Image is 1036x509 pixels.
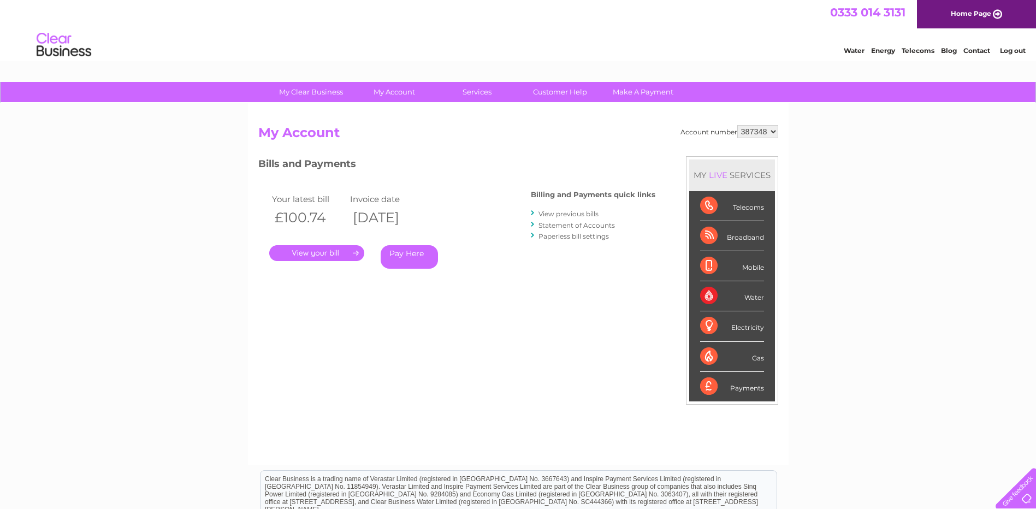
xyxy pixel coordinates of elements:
[258,125,778,146] h2: My Account
[381,245,438,269] a: Pay Here
[515,82,605,102] a: Customer Help
[871,46,895,55] a: Energy
[700,281,764,311] div: Water
[844,46,865,55] a: Water
[347,206,426,229] th: [DATE]
[261,6,777,53] div: Clear Business is a trading name of Verastar Limited (registered in [GEOGRAPHIC_DATA] No. 3667643...
[266,82,356,102] a: My Clear Business
[258,156,655,175] h3: Bills and Payments
[700,191,764,221] div: Telecoms
[700,221,764,251] div: Broadband
[538,221,615,229] a: Statement of Accounts
[707,170,730,180] div: LIVE
[680,125,778,138] div: Account number
[700,372,764,401] div: Payments
[36,28,92,62] img: logo.png
[538,232,609,240] a: Paperless bill settings
[689,159,775,191] div: MY SERVICES
[700,251,764,281] div: Mobile
[269,245,364,261] a: .
[830,5,905,19] a: 0333 014 3131
[598,82,688,102] a: Make A Payment
[538,210,599,218] a: View previous bills
[269,192,348,206] td: Your latest bill
[432,82,522,102] a: Services
[531,191,655,199] h4: Billing and Payments quick links
[700,342,764,372] div: Gas
[347,192,426,206] td: Invoice date
[963,46,990,55] a: Contact
[700,311,764,341] div: Electricity
[941,46,957,55] a: Blog
[902,46,934,55] a: Telecoms
[269,206,348,229] th: £100.74
[1000,46,1026,55] a: Log out
[349,82,439,102] a: My Account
